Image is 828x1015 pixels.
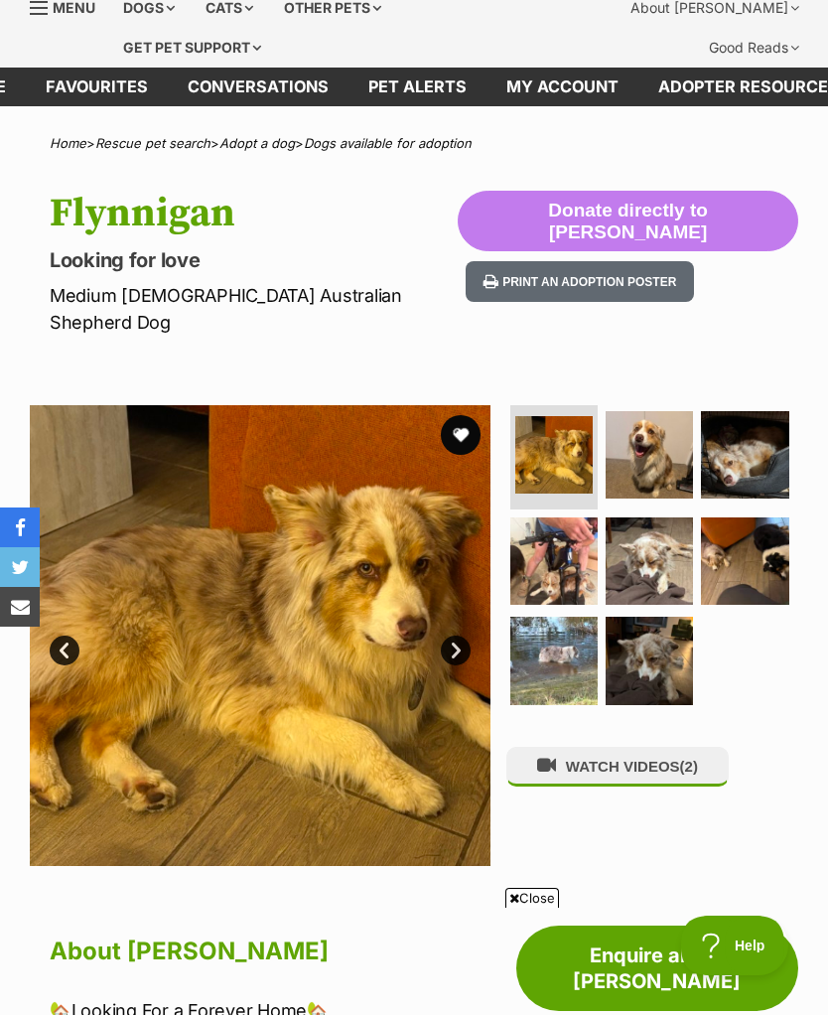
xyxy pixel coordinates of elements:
[510,517,598,605] img: Photo of Flynnigan
[30,405,490,866] img: Photo of Flynnigan
[506,747,729,786] button: WATCH VIDEOS(2)
[50,246,458,274] p: Looking for love
[606,411,693,499] img: Photo of Flynnigan
[486,68,638,106] a: My account
[219,135,295,151] a: Adopt a dog
[348,68,486,106] a: Pet alerts
[53,916,775,1005] iframe: Advertisement
[701,517,788,605] img: Photo of Flynnigan
[606,617,693,704] img: Photo of Flynnigan
[510,617,598,704] img: Photo of Flynnigan
[695,28,813,68] div: Good Reads
[441,636,471,665] a: Next
[304,135,472,151] a: Dogs available for adoption
[681,916,788,975] iframe: Help Scout Beacon - Open
[505,888,559,908] span: Close
[26,68,168,106] a: Favourites
[50,191,458,236] h1: Flynnigan
[466,261,694,302] button: Print an adoption poster
[95,135,210,151] a: Rescue pet search
[458,191,798,252] button: Donate directly to [PERSON_NAME]
[441,415,481,455] button: favourite
[515,416,593,494] img: Photo of Flynnigan
[109,28,275,68] div: Get pet support
[680,758,698,775] span: (2)
[50,930,490,973] h2: About [PERSON_NAME]
[50,282,458,336] p: Medium [DEMOGRAPHIC_DATA] Australian Shepherd Dog
[606,517,693,605] img: Photo of Flynnigan
[50,135,86,151] a: Home
[701,411,788,499] img: Photo of Flynnigan
[168,68,348,106] a: conversations
[50,636,79,665] a: Prev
